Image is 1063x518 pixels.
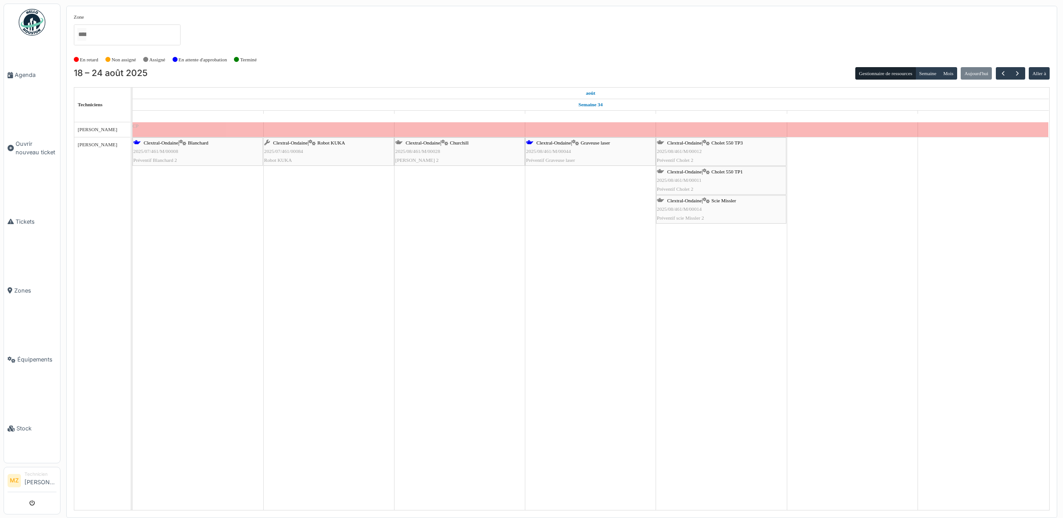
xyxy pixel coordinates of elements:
[74,13,84,21] label: Zone
[24,471,56,478] div: Technicien
[80,56,98,64] label: En retard
[178,56,227,64] label: En attente d'approbation
[657,139,785,165] div: |
[395,139,524,165] div: |
[939,67,957,80] button: Mois
[855,67,916,80] button: Gestionnaire de ressources
[842,111,862,122] a: 23 août 2025
[144,140,178,145] span: Clextral-Ondaine
[264,149,303,154] span: 2025/07/461/00084
[657,197,785,222] div: |
[657,157,693,163] span: Préventif Cholet 2
[78,127,117,132] span: [PERSON_NAME]
[657,149,702,154] span: 2025/08/461/M/00012
[19,9,45,36] img: Badge_color-CXgf-gQk.svg
[667,140,702,145] span: Clextral-Ondaine
[406,140,440,145] span: Clextral-Ondaine
[584,88,597,99] a: 18 août 2025
[16,424,56,433] span: Stock
[915,67,940,80] button: Semaine
[16,217,56,226] span: Tickets
[711,169,743,174] span: Cholet 550 TP1
[581,111,600,122] a: 21 août 2025
[4,109,60,187] a: Ouvrir nouveau ticket
[133,149,178,154] span: 2025/07/461/M/00008
[4,256,60,325] a: Zones
[149,56,165,64] label: Assigné
[711,140,743,145] span: Cholet 550 TP3
[112,56,136,64] label: Non assigné
[395,149,440,154] span: 2025/08/461/M/00028
[318,111,339,122] a: 19 août 2025
[78,102,103,107] span: Techniciens
[77,28,86,41] input: Tous
[189,111,207,122] a: 18 août 2025
[78,142,117,147] span: [PERSON_NAME]
[536,140,571,145] span: Clextral-Ondaine
[973,111,993,122] a: 24 août 2025
[188,140,208,145] span: Blanchard
[1029,67,1050,80] button: Aller à
[15,71,56,79] span: Agenda
[1010,67,1025,80] button: Suivant
[657,168,785,193] div: |
[317,140,345,145] span: Robot KUKA
[133,157,177,163] span: Préventif Blanchard 2
[264,139,393,165] div: |
[4,40,60,109] a: Agenda
[996,67,1011,80] button: Précédent
[240,56,257,64] label: Terminé
[667,198,702,203] span: Clextral-Ondaine
[133,123,139,128] span: CP
[450,111,470,122] a: 20 août 2025
[657,177,701,183] span: 2025/08/461/M/00011
[4,187,60,256] a: Tickets
[74,68,148,79] h2: 18 – 24 août 2025
[133,139,262,165] div: |
[526,139,655,165] div: |
[526,149,571,154] span: 2025/08/461/M/00044
[576,99,605,110] a: Semaine 34
[8,474,21,487] li: MZ
[450,140,468,145] span: Churchill
[526,157,575,163] span: Préventif Graveuse laser
[395,157,439,163] span: [PERSON_NAME] 2
[17,355,56,364] span: Équipements
[961,67,992,80] button: Aujourd'hui
[712,111,731,122] a: 22 août 2025
[4,394,60,463] a: Stock
[8,471,56,492] a: MZ Technicien[PERSON_NAME]
[657,206,702,212] span: 2025/08/461/M/00014
[273,140,308,145] span: Clextral-Ondaine
[264,157,292,163] span: Robot KUKA
[667,169,702,174] span: Clextral-Ondaine
[16,140,56,157] span: Ouvrir nouveau ticket
[657,186,693,192] span: Préventif Cholet 2
[24,471,56,490] li: [PERSON_NAME]
[14,286,56,295] span: Zones
[580,140,610,145] span: Graveuse laser
[4,325,60,394] a: Équipements
[711,198,736,203] span: Scie Missler
[657,215,704,221] span: Préventif scie Missler 2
